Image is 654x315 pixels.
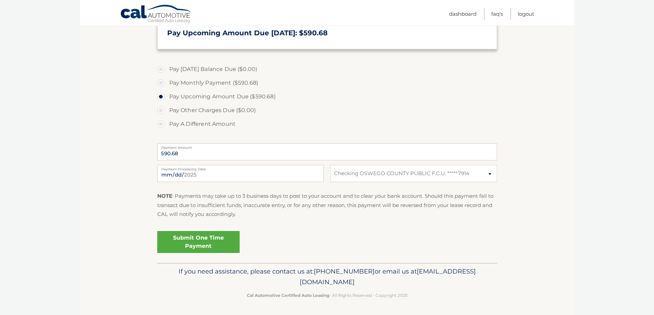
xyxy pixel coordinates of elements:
[157,192,497,219] p: : Payments may take up to 3 business days to post to your account and to clear your bank account....
[157,117,497,131] label: Pay A Different Amount
[247,293,329,298] strong: Cal Automotive Certified Auto Leasing
[449,8,477,20] a: Dashboard
[518,8,534,20] a: Logout
[162,266,493,288] p: If you need assistance, please contact us at: or email us at
[120,4,192,24] a: Cal Automotive
[157,62,497,76] label: Pay [DATE] Balance Due ($0.00)
[314,267,375,275] span: [PHONE_NUMBER]
[157,90,497,104] label: Pay Upcoming Amount Due ($590.68)
[157,104,497,117] label: Pay Other Charges Due ($0.00)
[167,29,487,37] h3: Pay Upcoming Amount Due [DATE]: $590.68
[157,143,497,160] input: Payment Amount
[157,143,497,149] label: Payment Amount
[157,165,324,182] input: Payment Date
[157,193,172,199] strong: NOTE
[157,165,324,170] label: Payment Processing Date
[157,231,240,253] a: Submit One Time Payment
[162,292,493,299] p: - All Rights Reserved - Copyright 2025
[491,8,503,20] a: FAQ's
[157,76,497,90] label: Pay Monthly Payment ($590.68)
